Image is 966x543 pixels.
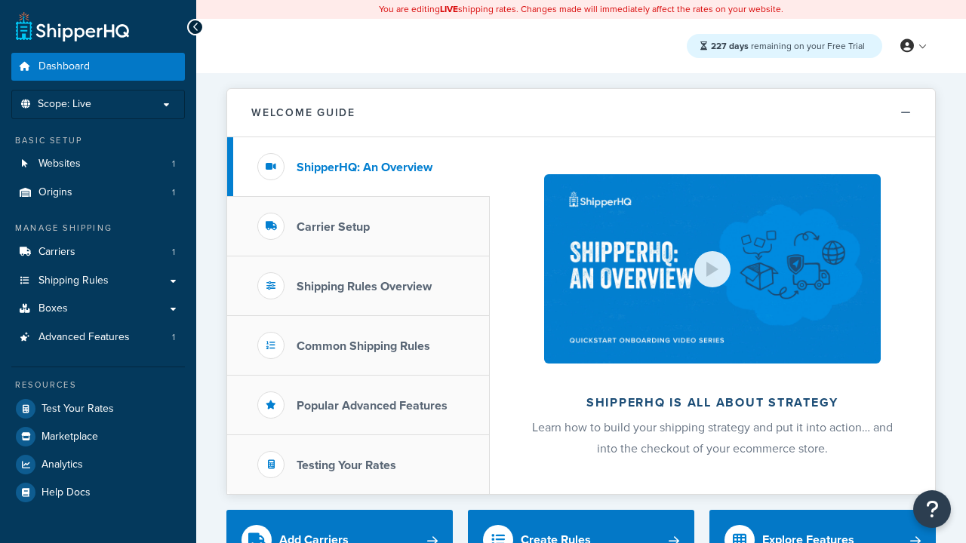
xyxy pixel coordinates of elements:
[172,331,175,344] span: 1
[11,379,185,391] div: Resources
[38,60,90,73] span: Dashboard
[11,267,185,295] a: Shipping Rules
[172,246,175,259] span: 1
[11,150,185,178] a: Websites1
[38,158,81,170] span: Websites
[11,324,185,351] li: Advanced Features
[251,107,355,118] h2: Welcome Guide
[11,179,185,207] li: Origins
[711,39,749,53] strong: 227 days
[42,431,98,443] span: Marketplace
[11,451,185,478] a: Analytics
[711,39,865,53] span: remaining on your Free Trial
[297,161,432,174] h3: ShipperHQ: An Overview
[11,479,185,506] a: Help Docs
[172,158,175,170] span: 1
[11,134,185,147] div: Basic Setup
[11,395,185,422] a: Test Your Rates
[38,302,68,315] span: Boxes
[11,53,185,81] a: Dashboard
[11,238,185,266] li: Carriers
[38,246,75,259] span: Carriers
[532,419,893,457] span: Learn how to build your shipping strategy and put it into action… and into the checkout of your e...
[38,186,72,199] span: Origins
[297,339,430,353] h3: Common Shipping Rules
[440,2,458,16] b: LIVE
[11,222,185,235] div: Manage Shipping
[297,280,432,293] h3: Shipping Rules Overview
[38,331,130,344] span: Advanced Features
[42,459,83,471] span: Analytics
[297,399,448,413] h3: Popular Advanced Features
[11,179,185,207] a: Origins1
[11,423,185,450] a: Marketplace
[11,238,185,266] a: Carriers1
[11,150,185,178] li: Websites
[297,220,370,234] h3: Carrier Setup
[227,89,935,137] button: Welcome Guide
[11,324,185,351] a: Advanced Features1
[11,295,185,323] a: Boxes
[42,403,114,416] span: Test Your Rates
[297,459,396,472] h3: Testing Your Rates
[38,275,109,287] span: Shipping Rules
[544,174,881,364] img: ShipperHQ is all about strategy
[913,490,951,528] button: Open Resource Center
[42,486,91,499] span: Help Docs
[530,396,895,410] h2: ShipperHQ is all about strategy
[172,186,175,199] span: 1
[38,98,91,111] span: Scope: Live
